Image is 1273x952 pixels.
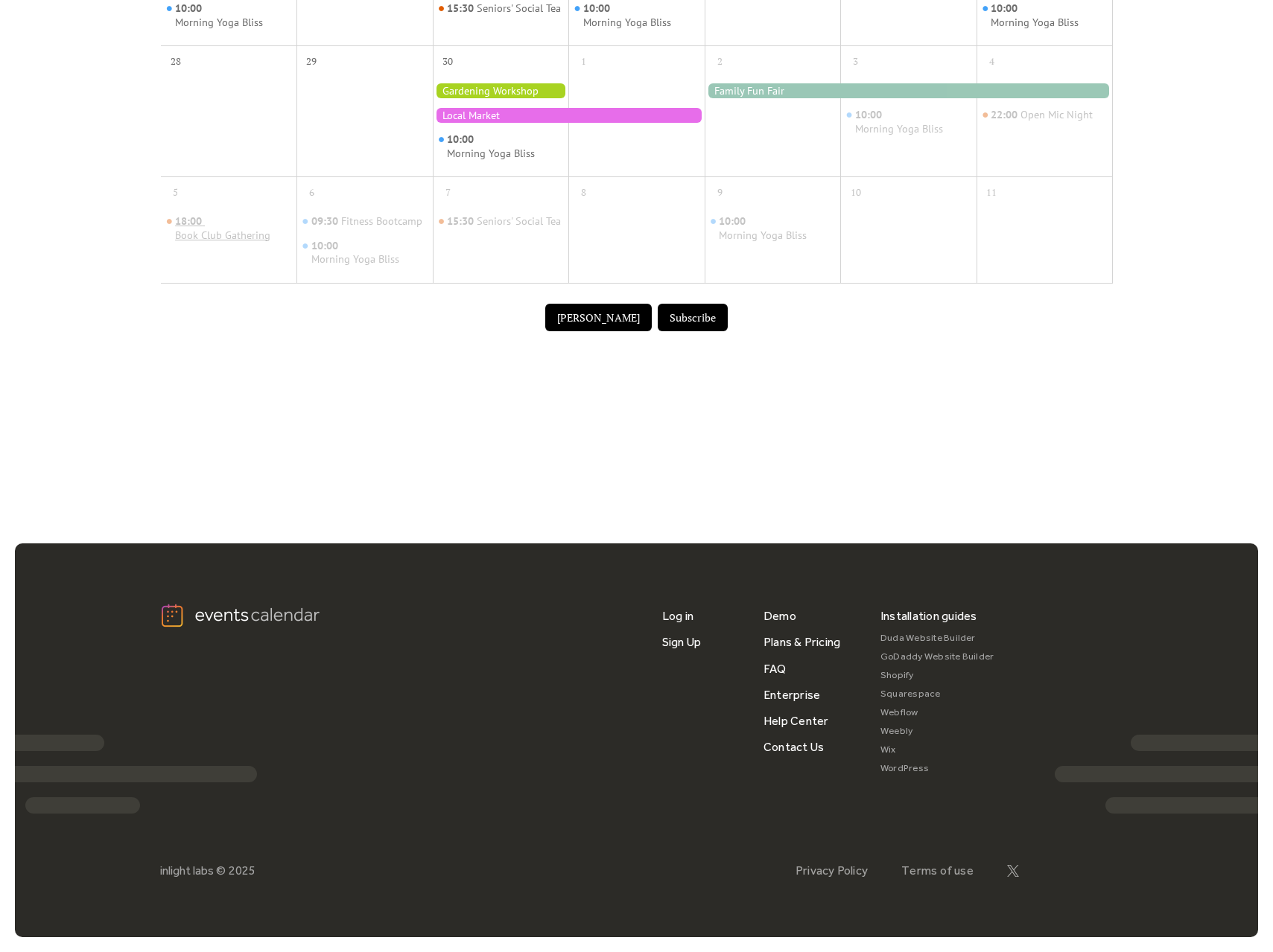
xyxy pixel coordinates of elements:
a: Privacy Policy [796,863,868,878]
a: Wix [880,741,994,759]
a: Shopify [880,666,994,685]
a: Help Center [764,708,829,734]
a: Demo [764,603,796,629]
a: Plans & Pricing [764,629,841,655]
a: Terms of use [901,863,974,878]
a: Squarespace [880,685,994,703]
a: WordPress [880,759,994,778]
a: Webflow [880,703,994,722]
a: Log in [662,603,693,629]
a: FAQ [764,656,787,682]
div: Installation guides [880,603,977,629]
div: 2025 [229,863,255,878]
a: Weebly [880,722,994,741]
a: Sign Up [662,629,702,655]
a: Duda Website Builder [880,629,994,648]
a: Contact Us [764,734,824,760]
a: Enterprise [764,682,820,708]
a: GoDaddy Website Builder [880,648,994,666]
div: inlight labs © [160,863,226,878]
